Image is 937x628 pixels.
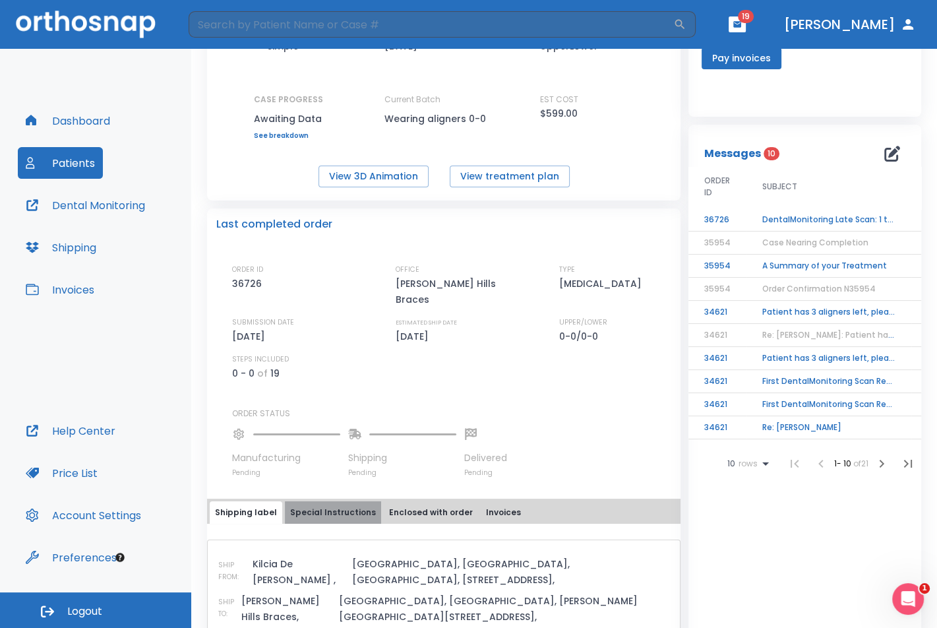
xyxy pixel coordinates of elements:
button: Shipping [18,232,104,263]
td: Patient has 3 aligners left, please order next set! [746,347,911,370]
p: [MEDICAL_DATA] [559,276,646,292]
span: Order Confirmation N35954 [762,283,876,294]
p: $599.00 [540,106,578,121]
p: UPPER/LOWER [559,317,607,329]
p: Pending [348,468,456,478]
td: A Summary of your Treatment [746,255,911,278]
p: [PERSON_NAME] Hills Braces, [241,593,334,625]
span: 19 [738,10,754,23]
span: Logout [67,604,102,619]
td: DentalMonitoring Late Scan: 1 to 2 Weeks Notification [746,208,911,232]
td: First DentalMonitoring Scan Review! [746,393,911,416]
span: 34621 [704,329,727,340]
button: Special Instructions [285,501,381,524]
span: rows [735,459,758,468]
p: SHIP TO: [218,596,236,620]
button: Pay invoices [702,47,781,69]
td: 34621 [688,347,746,370]
td: 36726 [688,208,746,232]
p: 19 [270,365,280,381]
p: OFFICE [396,264,419,276]
span: 10 [727,459,735,468]
td: First DentalMonitoring Scan Review! [746,370,911,393]
p: STEPS INCLUDED [232,354,289,365]
span: 1 - 10 [834,458,853,469]
p: Manufacturing [232,451,340,465]
input: Search by Patient Name or Case # [189,11,673,38]
button: View 3D Animation [318,166,429,187]
img: Orthosnap [16,11,156,38]
p: Last completed order [216,216,332,232]
td: Patient has 3 aligners left, please order next set! [746,301,911,324]
p: Messages [704,146,761,162]
div: tabs [210,501,678,524]
p: ORDER STATUS [232,408,671,420]
button: Dashboard [18,105,118,137]
td: 34621 [688,416,746,439]
button: Invoices [481,501,526,524]
span: of 21 [853,458,868,469]
td: Re: [PERSON_NAME] [746,416,911,439]
p: [DATE] [396,329,433,344]
span: 10 [764,147,779,160]
td: 34621 [688,393,746,416]
p: Pending [232,468,340,478]
p: SUBMISSION DATE [232,317,294,329]
p: Current Batch [384,94,503,106]
p: [GEOGRAPHIC_DATA], [GEOGRAPHIC_DATA], [PERSON_NAME][GEOGRAPHIC_DATA][STREET_ADDRESS], [339,593,669,625]
span: 35954 [704,237,731,248]
td: 34621 [688,301,746,324]
p: EST COST [540,94,578,106]
button: Patients [18,147,103,179]
p: [GEOGRAPHIC_DATA], [GEOGRAPHIC_DATA], [GEOGRAPHIC_DATA], [STREET_ADDRESS], [352,556,669,588]
p: Kilcia De [PERSON_NAME] , [253,556,347,588]
p: [PERSON_NAME] Hills Braces [396,276,508,307]
p: Pending [464,468,507,478]
div: Tooltip anchor [114,551,126,563]
span: 1 [919,583,930,594]
button: [PERSON_NAME] [779,13,921,36]
button: Help Center [18,415,123,447]
p: 0 - 0 [232,365,255,381]
p: Awaiting Data [254,111,323,127]
button: Enclosed with order [384,501,478,524]
td: 35954 [688,255,746,278]
span: ORDER ID [704,175,731,199]
p: TYPE [559,264,575,276]
button: Price List [18,457,106,489]
p: ESTIMATED SHIP DATE [396,317,457,329]
iframe: Intercom live chat [892,583,924,615]
p: CASE PROGRESS [254,94,323,106]
button: Dental Monitoring [18,189,153,221]
p: of [257,365,268,381]
span: 35954 [704,283,731,294]
button: Invoices [18,274,102,305]
span: SUBJECT [762,181,797,193]
p: 0-0/0-0 [559,329,603,344]
button: Account Settings [18,499,149,531]
p: 36726 [232,276,266,292]
p: Wearing aligners 0-0 [384,111,503,127]
p: ORDER ID [232,264,263,276]
p: [DATE] [232,329,270,344]
p: Shipping [348,451,456,465]
td: 34621 [688,370,746,393]
button: View treatment plan [450,166,570,187]
button: Shipping label [210,501,282,524]
p: SHIP FROM: [218,559,247,583]
span: Case Nearing Completion [762,237,868,248]
p: Delivered [464,451,507,465]
button: Preferences [18,542,125,573]
a: See breakdown [254,132,323,140]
